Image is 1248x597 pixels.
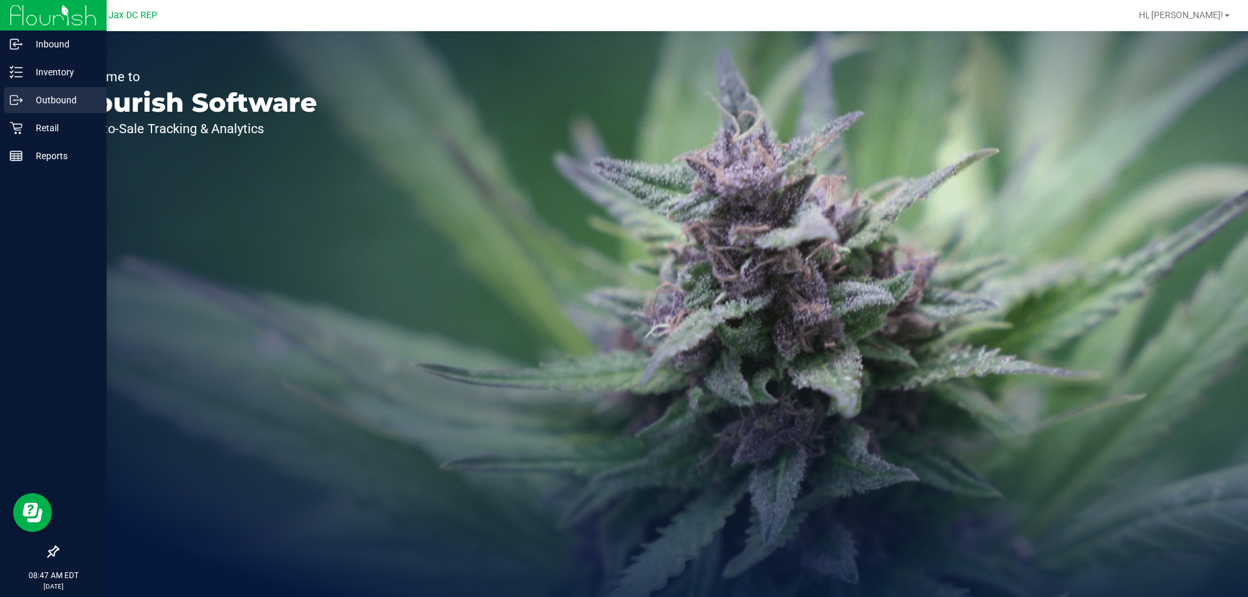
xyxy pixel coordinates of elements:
[1139,10,1223,20] span: Hi, [PERSON_NAME]!
[23,92,101,108] p: Outbound
[23,120,101,136] p: Retail
[70,122,317,135] p: Seed-to-Sale Tracking & Analytics
[10,94,23,107] inline-svg: Outbound
[23,64,101,80] p: Inventory
[10,149,23,162] inline-svg: Reports
[6,581,101,591] p: [DATE]
[70,90,317,116] p: Flourish Software
[10,66,23,79] inline-svg: Inventory
[70,70,317,83] p: Welcome to
[23,36,101,52] p: Inbound
[109,10,157,21] span: Jax DC REP
[10,38,23,51] inline-svg: Inbound
[23,148,101,164] p: Reports
[6,570,101,581] p: 08:47 AM EDT
[10,121,23,134] inline-svg: Retail
[13,493,52,532] iframe: Resource center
